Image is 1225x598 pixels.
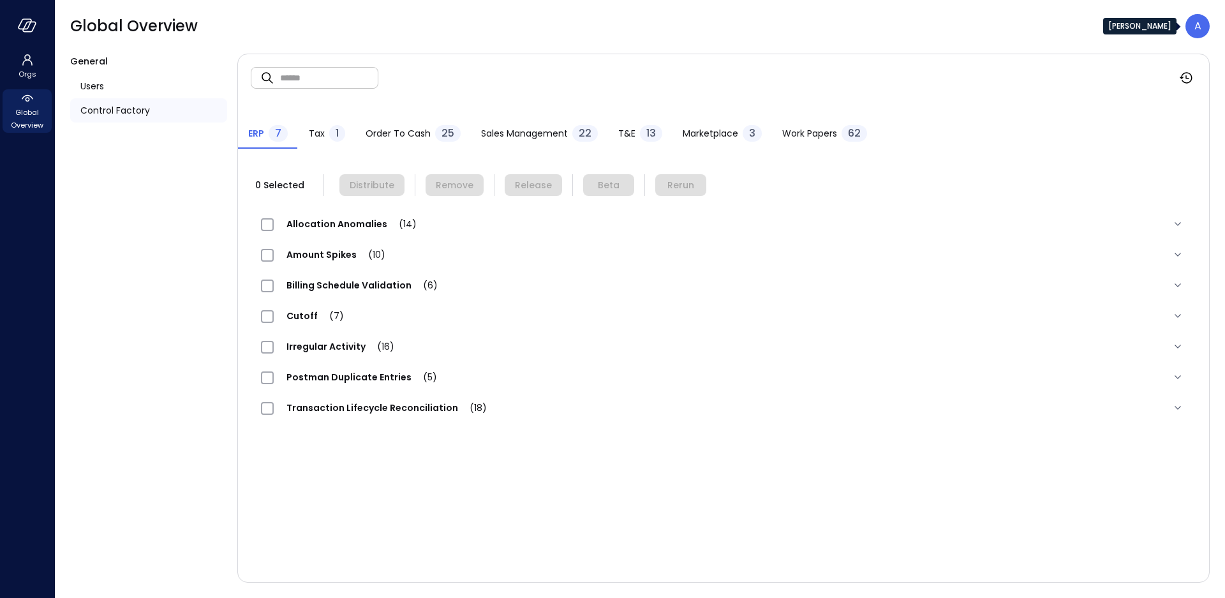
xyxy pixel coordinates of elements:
[251,301,1196,331] div: Cutoff(7)
[70,16,198,36] span: Global Overview
[1185,14,1210,38] div: Avi Brandwain
[274,279,450,292] span: Billing Schedule Validation
[251,392,1196,423] div: Transaction Lifecycle Reconciliation(18)
[274,371,450,384] span: Postman Duplicate Entries
[618,126,635,140] span: T&E
[366,340,394,353] span: (16)
[683,126,738,140] span: Marketplace
[848,126,861,140] span: 62
[387,218,417,230] span: (14)
[251,239,1196,270] div: Amount Spikes(10)
[70,55,108,68] span: General
[442,126,454,140] span: 25
[274,340,407,353] span: Irregular Activity
[251,209,1196,239] div: Allocation Anomalies(14)
[309,126,325,140] span: Tax
[248,126,264,140] span: ERP
[274,248,398,261] span: Amount Spikes
[1194,19,1201,34] p: A
[80,103,150,117] span: Control Factory
[275,126,281,140] span: 7
[274,310,357,322] span: Cutoff
[70,74,227,98] a: Users
[357,248,385,261] span: (10)
[1103,18,1177,34] div: [PERSON_NAME]
[80,79,104,93] span: Users
[274,401,500,414] span: Transaction Lifecycle Reconciliation
[579,126,591,140] span: 22
[646,126,656,140] span: 13
[318,310,344,322] span: (7)
[19,68,36,80] span: Orgs
[412,279,438,292] span: (6)
[251,270,1196,301] div: Billing Schedule Validation(6)
[3,89,52,133] div: Global Overview
[251,331,1196,362] div: Irregular Activity(16)
[251,362,1196,392] div: Postman Duplicate Entries(5)
[3,51,52,82] div: Orgs
[70,98,227,123] a: Control Factory
[366,126,431,140] span: Order to Cash
[251,178,308,192] span: 0 Selected
[458,401,487,414] span: (18)
[336,126,339,140] span: 1
[782,126,837,140] span: Work Papers
[274,218,429,230] span: Allocation Anomalies
[749,126,755,140] span: 3
[8,106,47,131] span: Global Overview
[412,371,437,384] span: (5)
[481,126,568,140] span: Sales Management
